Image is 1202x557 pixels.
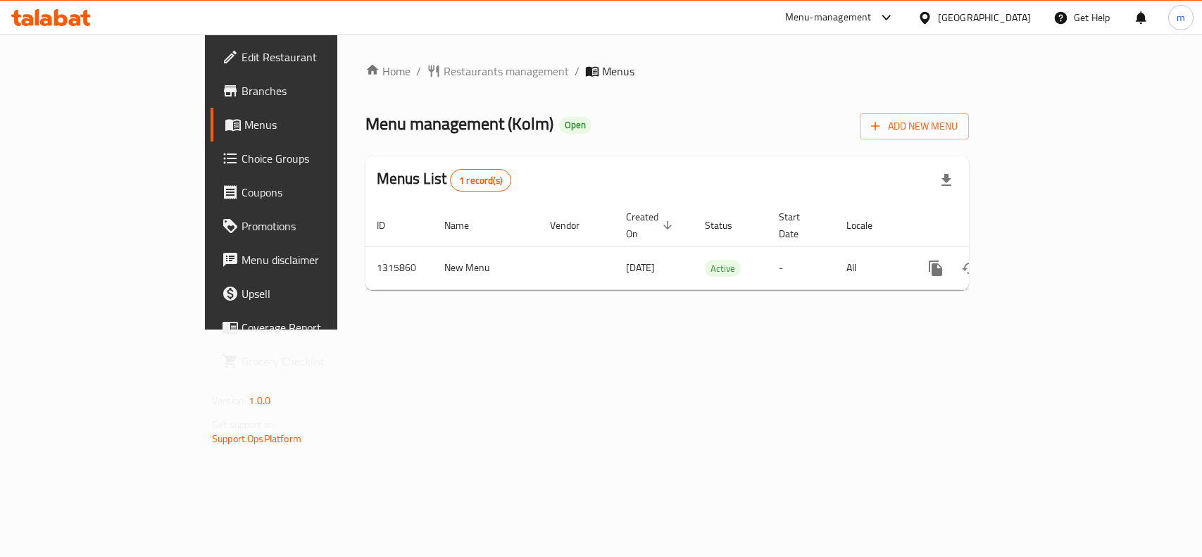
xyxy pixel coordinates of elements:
[211,277,406,311] a: Upsell
[377,217,403,234] span: ID
[211,344,406,378] a: Grocery Checklist
[211,209,406,243] a: Promotions
[242,218,394,234] span: Promotions
[365,204,1065,290] table: enhanced table
[365,63,969,80] nav: breadcrumb
[626,208,677,242] span: Created On
[211,243,406,277] a: Menu disclaimer
[450,169,511,192] div: Total records count
[211,74,406,108] a: Branches
[212,392,246,410] span: Version:
[785,9,872,26] div: Menu-management
[768,246,835,289] td: -
[242,251,394,268] span: Menu disclaimer
[860,113,969,139] button: Add New Menu
[211,311,406,344] a: Coverage Report
[626,258,655,277] span: [DATE]
[1177,10,1185,25] span: m
[211,40,406,74] a: Edit Restaurant
[427,63,569,80] a: Restaurants management
[211,175,406,209] a: Coupons
[559,117,591,134] div: Open
[365,108,553,139] span: Menu management ( Kolm )
[559,119,591,131] span: Open
[212,430,301,448] a: Support.OpsPlatform
[705,261,741,277] span: Active
[433,246,539,289] td: New Menu
[444,63,569,80] span: Restaurants management
[908,204,1065,247] th: Actions
[953,251,987,285] button: Change Status
[242,82,394,99] span: Branches
[377,168,511,192] h2: Menus List
[242,285,394,302] span: Upsell
[242,150,394,167] span: Choice Groups
[242,319,394,336] span: Coverage Report
[242,49,394,65] span: Edit Restaurant
[846,217,891,234] span: Locale
[212,415,277,434] span: Get support on:
[249,392,270,410] span: 1.0.0
[211,142,406,175] a: Choice Groups
[871,118,958,135] span: Add New Menu
[705,217,751,234] span: Status
[550,217,598,234] span: Vendor
[929,163,963,197] div: Export file
[244,116,394,133] span: Menus
[416,63,421,80] li: /
[779,208,818,242] span: Start Date
[451,174,511,187] span: 1 record(s)
[938,10,1031,25] div: [GEOGRAPHIC_DATA]
[242,353,394,370] span: Grocery Checklist
[242,184,394,201] span: Coupons
[602,63,634,80] span: Menus
[444,217,487,234] span: Name
[835,246,908,289] td: All
[705,260,741,277] div: Active
[575,63,580,80] li: /
[211,108,406,142] a: Menus
[919,251,953,285] button: more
